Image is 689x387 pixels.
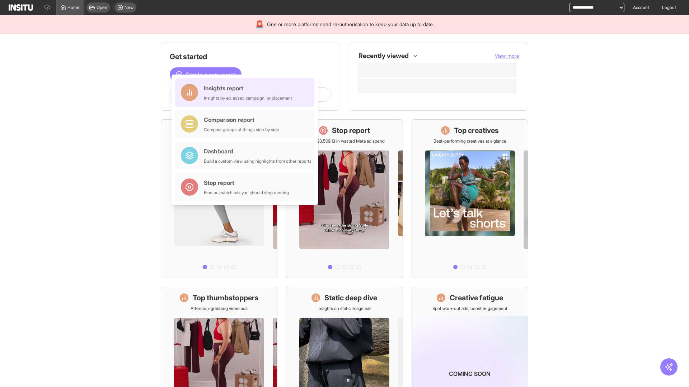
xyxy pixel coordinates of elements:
[204,84,292,92] div: Insights report
[286,119,403,278] a: Stop reportSave £23,509.13 in wasted Meta ad spend
[495,53,519,59] span: View more
[204,95,292,101] div: Insights by ad, adset, campaign, or placement
[97,5,107,10] span: Open
[318,306,371,311] p: Insights on static image ads
[67,5,79,10] span: Home
[204,178,289,187] div: Stop report
[454,125,499,135] h1: Top creatives
[304,138,385,144] p: Save £23,509.13 in wasted Meta ad spend
[412,119,528,278] a: Top creativesBest-performing creatives at a glance
[332,125,370,135] h1: Stop report
[191,306,248,311] p: Attention-grabbing video ads
[161,119,277,278] a: What's live nowSee all active ads instantly
[193,293,259,303] h1: Top thumbstoppers
[267,21,434,28] span: One or more platforms need re-authorisation to keep your data up to date.
[204,115,279,124] div: Comparison report
[204,190,289,196] div: Find out which ads you should stop running
[170,67,242,82] button: Create a new report
[433,138,506,144] p: Best-performing creatives at a glance
[204,147,311,156] div: Dashboard
[186,70,236,79] span: Create a new report
[125,5,133,10] span: New
[204,127,279,133] div: Compare groups of things side by side
[9,4,33,11] img: Logo
[170,52,331,62] h1: Get started
[204,158,311,164] div: Build a custom view using highlights from other reports
[495,52,519,59] button: View more
[324,293,377,303] h1: Static deep dive
[255,19,264,29] div: 🚨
